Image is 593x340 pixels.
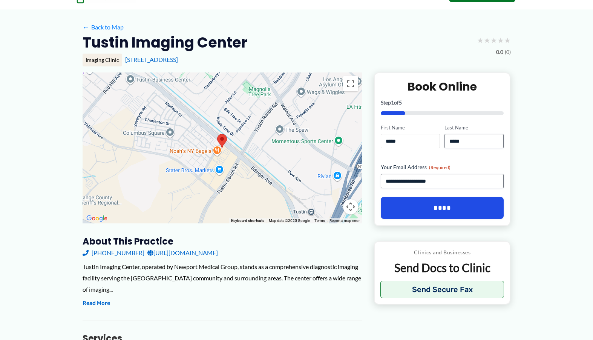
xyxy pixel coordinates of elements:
p: Clinics and Businesses [380,248,504,257]
a: [PHONE_NUMBER] [83,247,144,258]
label: First Name [381,124,440,131]
label: Your Email Address [381,163,504,171]
span: 0.0 [496,47,503,57]
a: [URL][DOMAIN_NAME] [147,247,218,258]
span: ← [83,23,90,31]
h2: Book Online [381,79,504,94]
span: 5 [399,99,402,106]
a: Report a map error [329,218,360,223]
button: Toggle fullscreen view [343,76,358,91]
a: Open this area in Google Maps (opens a new window) [84,214,109,223]
span: 1 [391,99,394,106]
span: Map data ©2025 Google [269,218,310,223]
label: Last Name [444,124,504,131]
p: Send Docs to Clinic [380,260,504,275]
button: Keyboard shortcuts [231,218,264,223]
button: Read More [83,299,110,308]
a: [STREET_ADDRESS] [125,56,178,63]
button: Map camera controls [343,199,358,214]
span: ★ [504,33,511,47]
span: ★ [477,33,484,47]
span: ★ [484,33,490,47]
a: Terms [314,218,325,223]
span: (Required) [429,165,450,170]
a: ←Back to Map [83,22,124,33]
span: (0) [505,47,511,57]
button: Send Secure Fax [380,281,504,298]
p: Step of [381,100,504,105]
h2: Tustin Imaging Center [83,33,247,52]
span: ★ [490,33,497,47]
span: ★ [497,33,504,47]
h3: About this practice [83,235,362,247]
div: Tustin Imaging Center, operated by Newport Medical Group, stands as a comprehensive diagnostic im... [83,261,362,295]
img: Google [84,214,109,223]
div: Imaging Clinic [83,54,122,66]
